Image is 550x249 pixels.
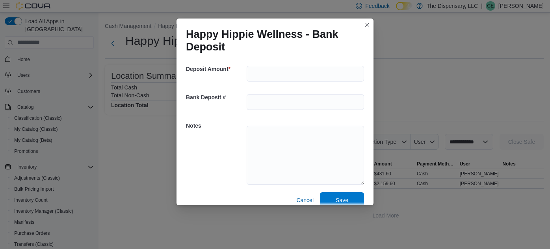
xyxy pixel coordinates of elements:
[186,61,245,77] h5: Deposit Amount
[186,89,245,105] h5: Bank Deposit #
[186,118,245,134] h5: Notes
[293,192,317,208] button: Cancel
[296,196,314,204] span: Cancel
[186,28,358,53] h1: Happy Hippie Wellness - Bank Deposit
[320,192,364,208] button: Save
[362,20,372,30] button: Closes this modal window
[336,196,348,204] span: Save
